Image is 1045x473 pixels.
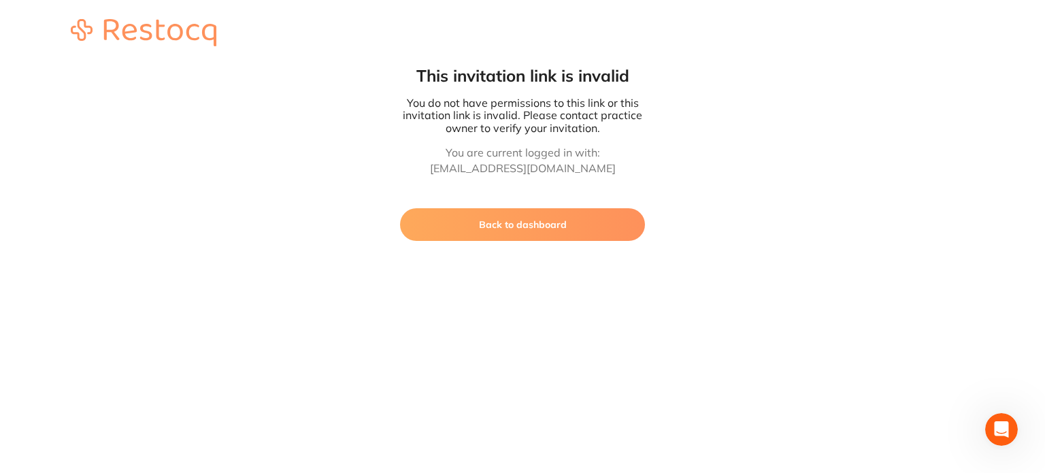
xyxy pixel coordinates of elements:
[71,19,216,46] img: restocq_logo.svg
[400,208,645,241] button: Back to dashboard
[400,97,645,134] p: You do not have permissions to this link or this invitation link is invalid. Please contact pract...
[400,145,645,176] p: You are current logged in with: [EMAIL_ADDRESS][DOMAIN_NAME]
[985,413,1018,446] iframe: Intercom live chat
[400,65,645,86] h1: This invitation link is invalid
